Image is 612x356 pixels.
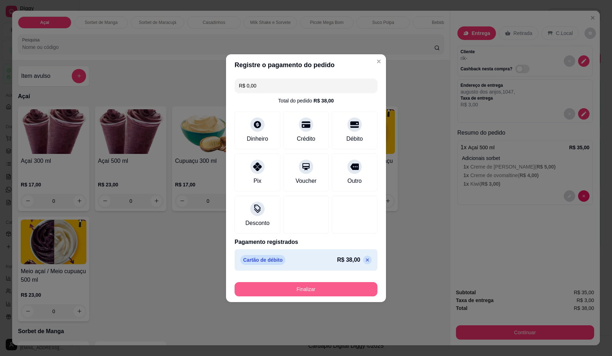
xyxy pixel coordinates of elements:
[346,135,363,143] div: Débito
[337,256,360,264] p: R$ 38,00
[247,135,268,143] div: Dinheiro
[235,238,377,246] p: Pagamento registrados
[254,177,261,185] div: Pix
[239,79,373,93] input: Ex.: hambúrguer de cordeiro
[347,177,362,185] div: Outro
[226,54,386,76] header: Registre o pagamento do pedido
[278,97,334,104] div: Total do pedido
[245,219,270,227] div: Desconto
[296,177,317,185] div: Voucher
[235,282,377,296] button: Finalizar
[297,135,315,143] div: Crédito
[373,56,385,67] button: Close
[313,97,334,104] div: R$ 38,00
[240,255,285,265] p: Cartão de débito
